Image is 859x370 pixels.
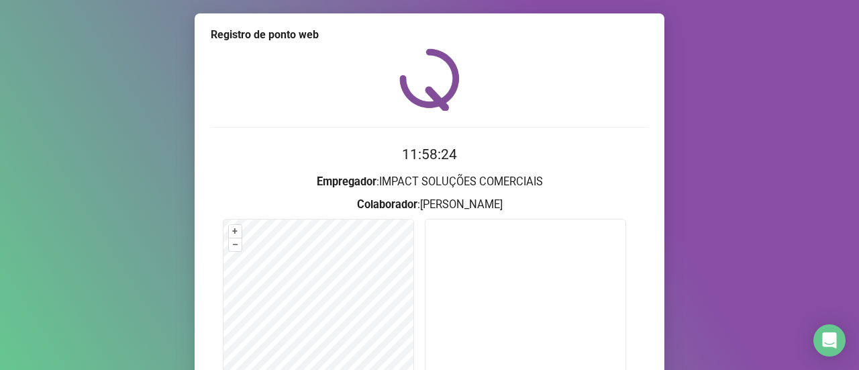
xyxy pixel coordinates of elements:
[402,146,457,163] time: 11:58:24
[813,324,846,357] div: Open Intercom Messenger
[399,48,460,111] img: QRPoint
[211,173,648,191] h3: : IMPACT SOLUÇÕES COMERCIAIS
[211,27,648,43] div: Registro de ponto web
[229,225,242,238] button: +
[211,196,648,214] h3: : [PERSON_NAME]
[317,175,376,188] strong: Empregador
[229,238,242,251] button: –
[357,198,417,211] strong: Colaborador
